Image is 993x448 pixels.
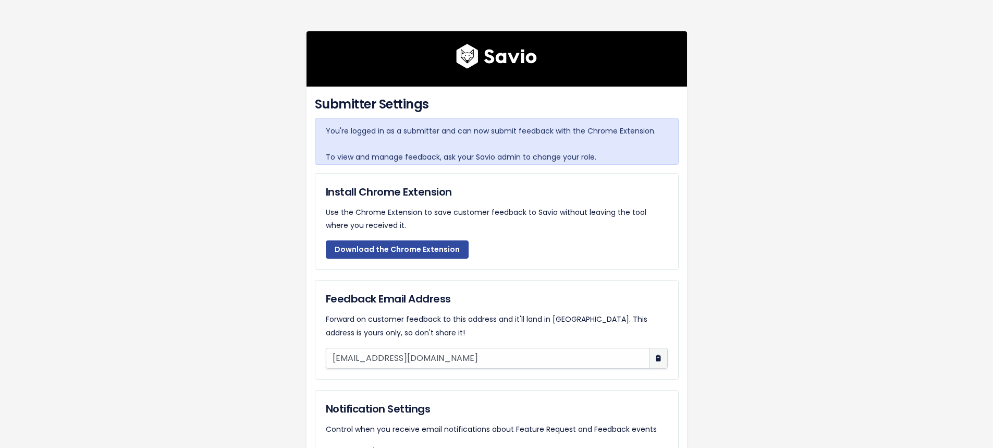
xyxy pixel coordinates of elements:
[326,423,668,436] p: Control when you receive email notifications about Feature Request and Feedback events
[326,401,668,417] h5: Notification Settings
[456,44,537,69] img: logo600x187.a314fd40982d.png
[326,313,668,339] p: Forward on customer feedback to this address and it'll land in [GEOGRAPHIC_DATA]. This address is...
[326,206,668,232] p: Use the Chrome Extension to save customer feedback to Savio without leaving the tool where you re...
[315,95,679,114] h4: Submitter Settings
[326,125,668,164] p: You're logged in as a submitter and can now submit feedback with the Chrome Extension. To view an...
[326,240,469,259] a: Download the Chrome Extension
[326,184,668,200] h5: Install Chrome Extension
[326,291,668,307] h5: Feedback Email Address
